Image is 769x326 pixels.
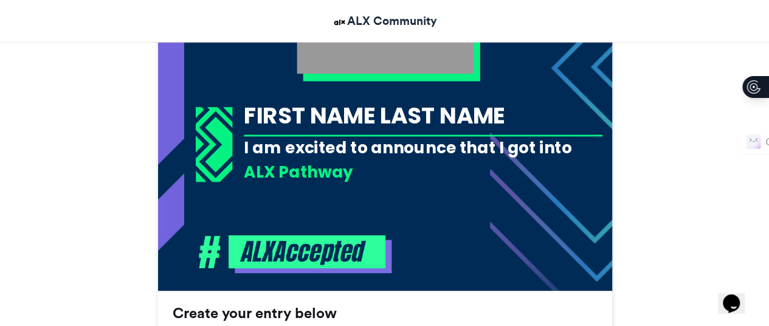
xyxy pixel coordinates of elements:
a: ALX Community [332,12,437,30]
img: ALX Community [332,15,347,30]
div: I am excited to announce that I got into the [244,136,602,181]
div: ALX Pathway [244,161,602,183]
iframe: chat widget [718,277,757,314]
div: FIRST NAME LAST NAME [244,99,602,131]
h3: Create your entry below [173,306,597,321]
img: 1718367053.733-03abb1a83a9aadad37b12c69bdb0dc1c60dcbf83.png [195,106,232,182]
